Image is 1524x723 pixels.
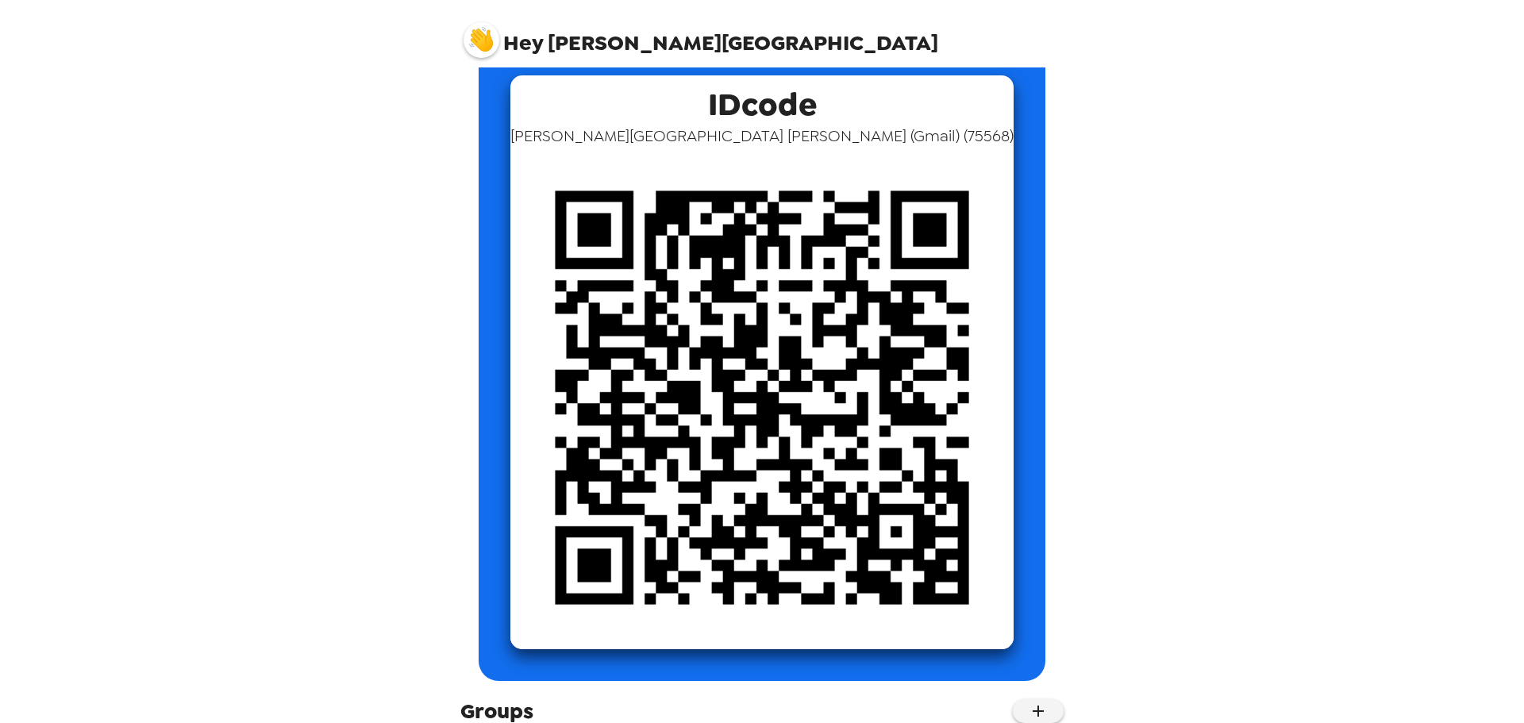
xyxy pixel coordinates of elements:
span: Hey [503,29,543,57]
img: profile pic [464,22,499,58]
span: [PERSON_NAME][GEOGRAPHIC_DATA] [464,14,938,54]
img: qr code [510,146,1014,649]
span: [PERSON_NAME][GEOGRAPHIC_DATA] [PERSON_NAME] (Gmail) ( 75568 ) [510,125,1014,146]
span: IDcode [708,75,817,125]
